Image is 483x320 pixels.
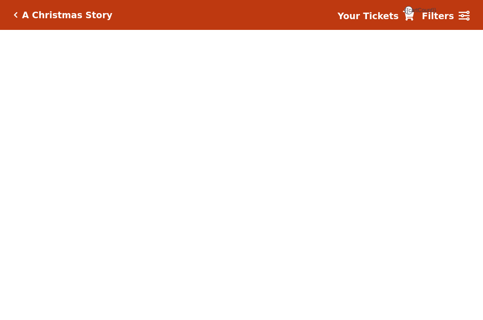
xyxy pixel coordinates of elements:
span: {{cartCount}} [404,6,413,14]
strong: Your Tickets [337,11,399,21]
a: Click here to go back to filters [14,12,18,18]
strong: Filters [422,11,454,21]
a: Filters [422,9,469,23]
a: Your Tickets {{cartCount}} [337,9,414,23]
h5: A Christmas Story [22,10,112,21]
